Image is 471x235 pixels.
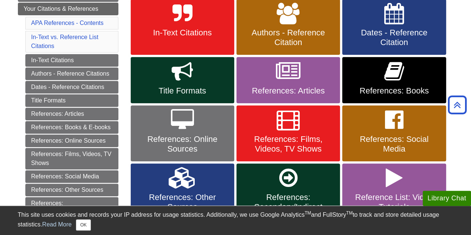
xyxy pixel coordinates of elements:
div: This site uses cookies and records your IP address for usage statistics. Additionally, we use Goo... [18,210,454,231]
span: Your Citations & References [24,6,98,12]
a: References: Books & E-books [25,121,118,134]
span: In-Text Citations [136,28,229,38]
span: References: Other Sources [136,193,229,212]
span: References: Social Media [348,134,440,154]
a: References: Social Media [25,170,118,183]
a: Reference List: Video Tutorials [342,163,446,229]
a: Dates - Reference Citations [25,81,118,93]
a: References: Secondary/Indirect Sources [236,163,340,229]
a: References: Online Sources [25,134,118,147]
sup: TM [305,210,311,216]
a: References: Books [342,57,446,103]
span: References: Online Sources [136,134,229,154]
a: References: Other Sources [131,163,234,229]
span: References: Books [348,86,440,96]
sup: TM [346,210,353,216]
a: References: Online Sources [131,105,234,161]
button: Library Chat [423,191,471,206]
a: Title Formats [131,57,234,103]
span: References: Secondary/Indirect Sources [242,193,334,222]
span: References: Films, Videos, TV Shows [242,134,334,154]
a: References: Articles [236,57,340,103]
a: APA References - Contents [31,20,104,26]
a: References: Social Media [342,105,446,161]
a: In-Text vs. Reference List Citations [31,34,99,49]
a: References: Films, Videos, TV Shows [236,105,340,161]
a: Authors - Reference Citations [25,67,118,80]
a: Read More [42,221,71,228]
span: Dates - Reference Citation [348,28,440,47]
a: Back to Top [445,100,469,110]
button: Close [76,219,90,231]
a: References: Articles [25,108,118,120]
span: References: Articles [242,86,334,96]
a: References: Films, Videos, TV Shows [25,148,118,169]
a: References: Secondary/Indirect Sources [25,197,118,219]
span: Title Formats [136,86,229,96]
a: Title Formats [25,94,118,107]
span: Reference List: Video Tutorials [348,193,440,212]
a: Your Citations & References [18,3,118,15]
a: In-Text Citations [25,54,118,67]
span: Authors - Reference Citation [242,28,334,47]
a: References: Other Sources [25,184,118,196]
